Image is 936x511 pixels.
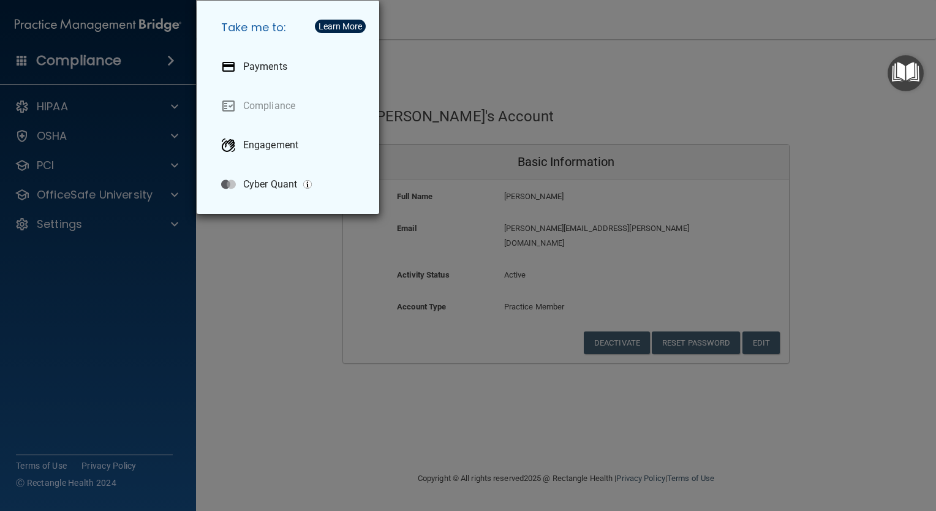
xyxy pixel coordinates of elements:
a: Engagement [211,128,369,162]
h5: Take me to: [211,10,369,45]
button: Learn More [315,20,366,33]
button: Open Resource Center [888,55,924,91]
p: Engagement [243,139,298,151]
p: Payments [243,61,287,73]
a: Compliance [211,89,369,123]
p: Cyber Quant [243,178,297,191]
div: Learn More [319,22,362,31]
a: Payments [211,50,369,84]
iframe: Drift Widget Chat Controller [724,447,921,496]
a: Cyber Quant [211,167,369,202]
